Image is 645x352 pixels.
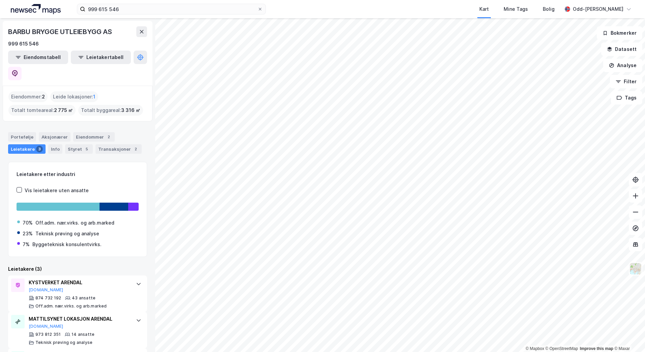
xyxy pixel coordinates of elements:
[611,320,645,352] iframe: Chat Widget
[36,146,43,152] div: 3
[50,91,98,102] div: Leide lokasjoner :
[83,146,90,152] div: 5
[545,346,578,351] a: OpenStreetMap
[35,332,61,337] div: 973 812 351
[72,332,94,337] div: 14 ansatte
[25,186,89,195] div: Vis leietakere uten ansatte
[611,91,642,105] button: Tags
[35,219,114,227] div: Off.adm. nær.virks. og arb.marked
[54,106,73,114] span: 2 775 ㎡
[23,230,33,238] div: 23%
[72,295,95,301] div: 43 ansatte
[504,5,528,13] div: Mine Tags
[610,75,642,88] button: Filter
[8,265,147,273] div: Leietakere (3)
[8,40,39,48] div: 999 615 546
[597,26,642,40] button: Bokmerker
[526,346,544,351] a: Mapbox
[17,170,139,178] div: Leietakere etter industri
[29,315,129,323] div: MATTILSYNET LOKASJON ARENDAL
[35,295,61,301] div: 874 732 192
[8,91,48,102] div: Eiendommer :
[39,132,71,142] div: Aksjonærer
[85,4,257,14] input: Søk på adresse, matrikkel, gårdeiere, leietakere eller personer
[35,230,99,238] div: Teknisk prøving og analyse
[603,59,642,72] button: Analyse
[8,26,113,37] div: BARBU BRYGGE UTLEIEBYGG AS
[573,5,623,13] div: Odd-[PERSON_NAME]
[29,287,63,293] button: [DOMAIN_NAME]
[32,240,102,248] div: Byggeteknisk konsulentvirks.
[95,144,142,154] div: Transaksjoner
[23,219,33,227] div: 70%
[543,5,555,13] div: Bolig
[8,144,46,154] div: Leietakere
[580,346,613,351] a: Improve this map
[42,93,45,101] span: 2
[65,144,93,154] div: Styret
[48,144,62,154] div: Info
[8,105,76,116] div: Totalt tomteareal :
[11,4,61,14] img: logo.a4113a55bc3d86da70a041830d287a7e.svg
[73,132,115,142] div: Eiendommer
[8,51,68,64] button: Eiendomstabell
[78,105,143,116] div: Totalt byggareal :
[93,93,95,101] span: 1
[479,5,489,13] div: Kart
[71,51,131,64] button: Leietakertabell
[629,262,642,275] img: Z
[8,132,36,142] div: Portefølje
[601,42,642,56] button: Datasett
[132,146,139,152] div: 2
[611,320,645,352] div: Kontrollprogram for chat
[23,240,30,248] div: 7%
[35,340,92,345] div: Teknisk prøving og analyse
[121,106,140,114] span: 3 316 ㎡
[105,134,112,140] div: 2
[29,278,129,287] div: KYSTVERKET ARENDAL
[29,324,63,329] button: [DOMAIN_NAME]
[35,303,107,309] div: Off.adm. nær.virks. og arb.marked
